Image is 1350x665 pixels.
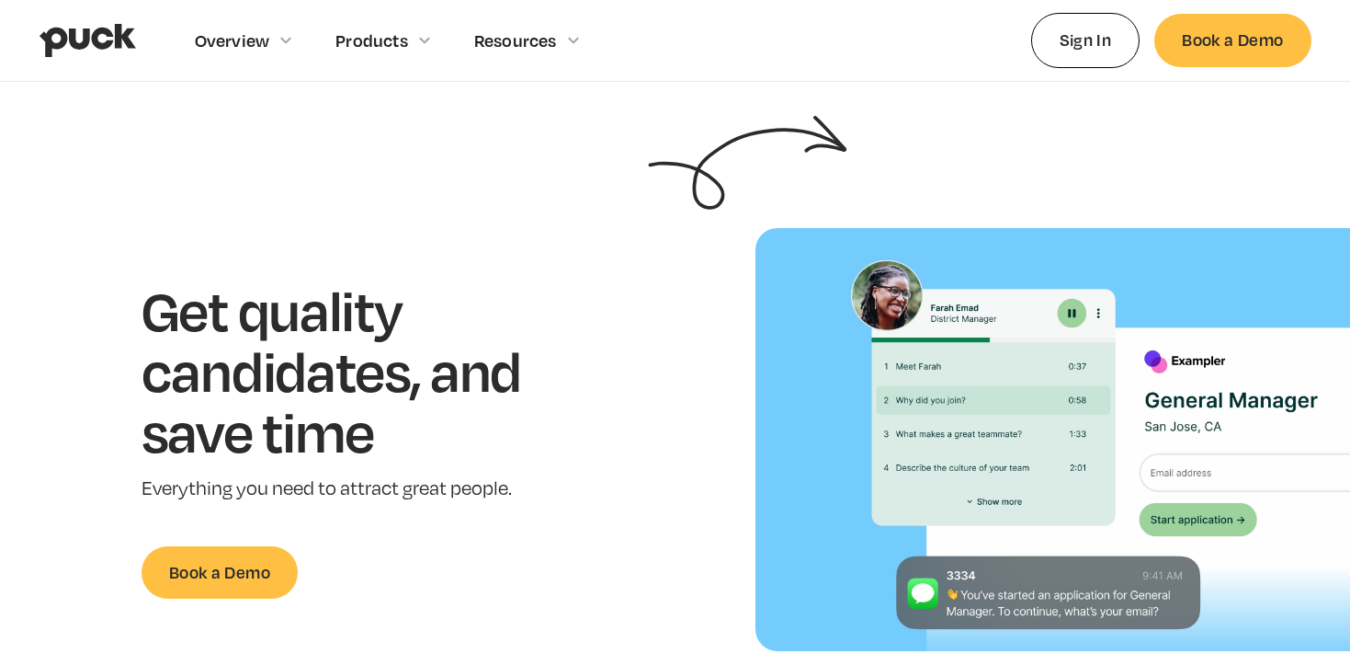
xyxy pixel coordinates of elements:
[195,30,270,51] div: Overview
[142,280,578,461] h1: Get quality candidates, and save time
[1031,13,1140,67] a: Sign In
[142,476,578,502] p: Everything you need to attract great people.
[335,30,408,51] div: Products
[142,546,298,599] a: Book a Demo
[1154,14,1310,66] a: Book a Demo
[474,30,557,51] div: Resources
